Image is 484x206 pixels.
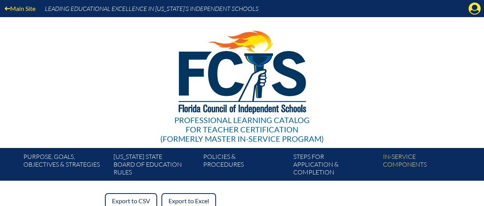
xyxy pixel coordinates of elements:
a: Steps forapplication & completion [290,151,380,181]
a: Policies &Procedures [200,151,290,181]
a: Main Site [2,3,39,14]
a: In-servicecomponents [380,151,470,181]
a: Purpose, goals,objectives & strategies [20,151,110,181]
div: Professional Learning Catalog (formerly Master In-service Program) [160,115,324,143]
svg: Manage account [468,2,481,15]
span: for Teacher Certification [186,125,298,134]
img: FCISlogo221.eps [161,17,323,123]
a: [US_STATE] StateBoard of Education rules [110,151,200,181]
a: Professional Learning Catalog for Teacher Certification(formerly Master In-service Program) [157,16,327,145]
